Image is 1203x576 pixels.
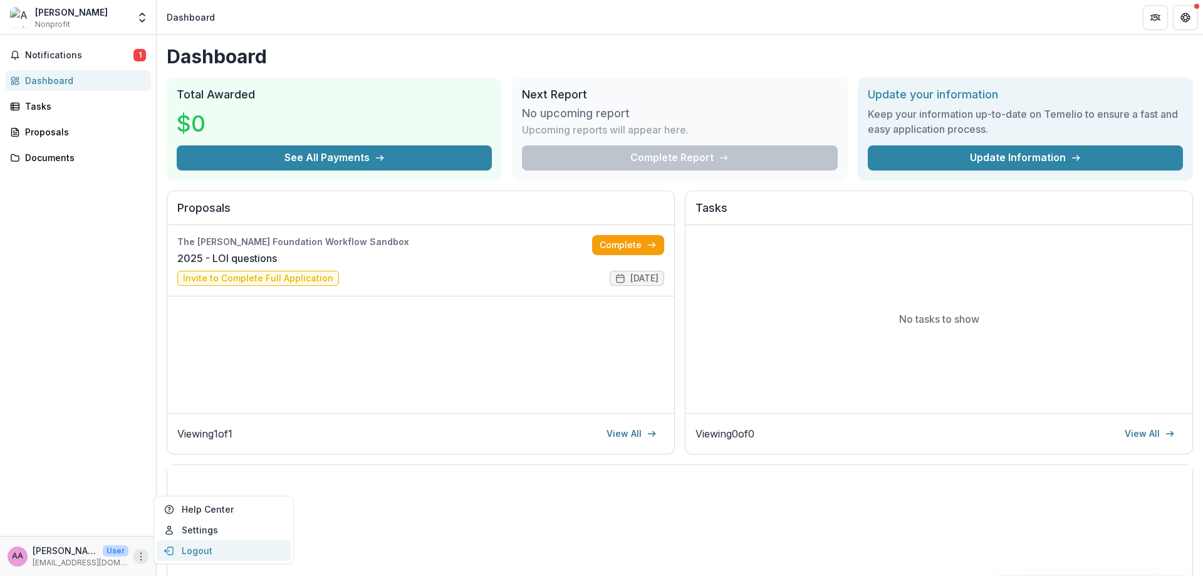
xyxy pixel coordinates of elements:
button: Notifications1 [5,45,151,65]
div: [PERSON_NAME] [35,6,108,19]
a: View All [1117,424,1182,444]
p: [EMAIL_ADDRESS][DOMAIN_NAME] [33,557,128,568]
span: 1 [133,49,146,61]
h3: No upcoming report [522,107,630,120]
div: Dashboard [25,74,141,87]
a: View All [599,424,664,444]
a: Documents [5,147,151,168]
div: Dashboard [167,11,215,24]
h2: Update your information [868,88,1183,102]
button: More [133,549,148,564]
a: 2025 - LOI questions [177,251,277,266]
div: Tasks [25,100,141,113]
span: Notifications [25,50,133,61]
button: See All Payments [177,145,492,170]
nav: breadcrumb [162,8,220,26]
a: Complete [592,235,664,255]
a: Tasks [5,96,151,117]
span: Nonprofit [35,19,70,30]
button: Partners [1143,5,1168,30]
h2: Tasks [695,201,1182,225]
p: Upcoming reports will appear here. [522,122,689,137]
a: Proposals [5,122,151,142]
h3: $0 [177,107,271,140]
div: Annie Axe [12,552,23,560]
div: Proposals [25,125,141,139]
p: No tasks to show [899,312,979,327]
p: [PERSON_NAME] [33,544,98,557]
h2: Total Awarded [177,88,492,102]
h1: Dashboard [167,45,1193,68]
p: Viewing 0 of 0 [695,426,754,441]
div: Documents [25,151,141,164]
a: Dashboard [5,70,151,91]
a: Update Information [868,145,1183,170]
p: User [103,545,128,557]
button: Get Help [1173,5,1198,30]
img: Annie Test [10,8,30,28]
h3: Keep your information up-to-date on Temelio to ensure a fast and easy application process. [868,107,1183,137]
h2: Next Report [522,88,837,102]
button: Open entity switcher [133,5,151,30]
p: Viewing 1 of 1 [177,426,232,441]
h2: Proposals [177,201,664,225]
